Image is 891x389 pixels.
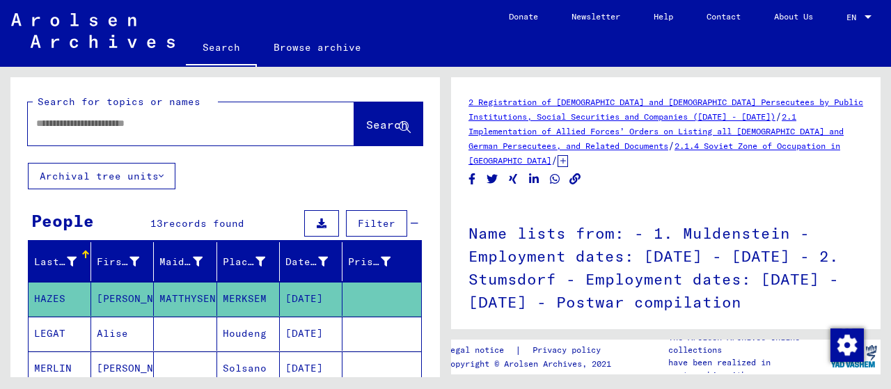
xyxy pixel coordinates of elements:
button: Share on Facebook [465,170,480,188]
mat-header-cell: First Name [91,242,154,281]
div: Maiden Name [159,255,202,269]
a: Privacy policy [521,343,617,358]
button: Share on Xing [506,170,521,188]
mat-header-cell: Last Name [29,242,91,281]
span: / [668,139,675,152]
mat-header-cell: Prisoner # [342,242,421,281]
button: Search [354,102,423,145]
a: 2.1 Implementation of Allied Forces’ Orders on Listing all [DEMOGRAPHIC_DATA] and German Persecut... [468,111,844,151]
mat-select-trigger: EN [846,12,856,22]
mat-cell: MATTHYSEN [154,282,216,316]
div: Last Name [34,251,94,273]
mat-cell: Houdeng [217,317,280,351]
div: Last Name [34,255,77,269]
mat-cell: LEGAT [29,317,91,351]
a: Browse archive [257,31,378,64]
div: Place of Birth [223,255,265,269]
div: Prisoner # [348,251,408,273]
mat-cell: [DATE] [280,351,342,386]
button: Share on WhatsApp [548,170,562,188]
img: Arolsen_neg.svg [11,13,175,48]
img: yv_logo.png [828,339,880,374]
mat-cell: [PERSON_NAME] [91,351,154,386]
span: records found [163,217,244,230]
h1: Name lists from: - 1. Muldenstein - Employment dates: [DATE] - [DATE] - 2. Stumsdorf - Employment... [468,201,863,331]
div: Place of Birth [223,251,283,273]
div: People [31,208,94,233]
button: Filter [346,210,407,237]
button: Copy link [568,170,583,188]
a: Legal notice [445,343,515,358]
div: | [445,343,617,358]
div: Maiden Name [159,251,219,273]
p: The Arolsen Archives online collections [668,331,827,356]
mat-header-cell: Maiden Name [154,242,216,281]
div: Date of Birth [285,255,328,269]
p: Copyright © Arolsen Archives, 2021 [445,358,617,370]
div: First Name [97,251,157,273]
span: / [551,154,558,166]
mat-cell: [DATE] [280,282,342,316]
div: Date of Birth [285,251,345,273]
img: Zustimmung ändern [830,328,864,362]
mat-cell: Alise [91,317,154,351]
button: Share on Twitter [485,170,500,188]
div: First Name [97,255,139,269]
mat-cell: Solsano [217,351,280,386]
a: 2 Registration of [DEMOGRAPHIC_DATA] and [DEMOGRAPHIC_DATA] Persecutees by Public Institutions, S... [468,97,863,122]
mat-header-cell: Date of Birth [280,242,342,281]
mat-cell: [PERSON_NAME] [91,282,154,316]
mat-cell: HAZES [29,282,91,316]
mat-cell: MERKSEM [217,282,280,316]
mat-header-cell: Place of Birth [217,242,280,281]
mat-cell: MERLIN [29,351,91,386]
button: Share on LinkedIn [527,170,542,188]
mat-label: Search for topics or names [38,95,200,108]
mat-cell: [DATE] [280,317,342,351]
a: Search [186,31,257,67]
button: Archival tree units [28,163,175,189]
div: Prisoner # [348,255,391,269]
span: Search [366,118,408,132]
p: have been realized in partnership with [668,356,827,381]
span: / [775,110,782,122]
span: 13 [150,217,163,230]
span: Filter [358,217,395,230]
